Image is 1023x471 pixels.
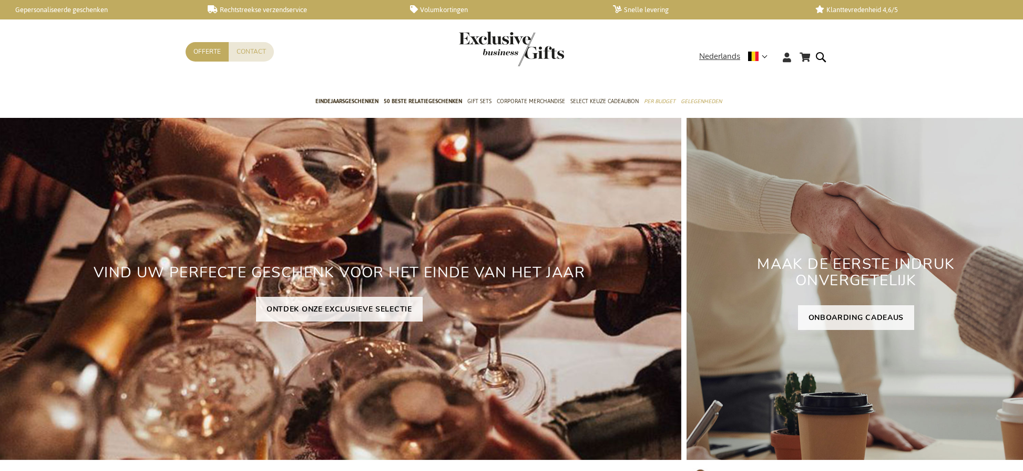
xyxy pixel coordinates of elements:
span: Corporate Merchandise [497,96,565,107]
span: Gelegenheden [681,96,722,107]
a: store logo [459,32,511,66]
a: Rechtstreekse verzendservice [208,5,393,14]
a: Snelle levering [613,5,799,14]
span: 50 beste relatiegeschenken [384,96,462,107]
a: Gepersonaliseerde geschenken [5,5,191,14]
a: Contact [229,42,274,62]
span: Per Budget [644,96,676,107]
img: Exclusive Business gifts logo [459,32,564,66]
span: Gift Sets [467,96,492,107]
span: Eindejaarsgeschenken [315,96,378,107]
a: Volumkortingen [410,5,596,14]
a: Offerte [186,42,229,62]
a: Klanttevredenheid 4,6/5 [815,5,1001,14]
div: Nederlands [699,51,774,63]
a: ONTDEK ONZE EXCLUSIEVE SELECTIE [256,297,423,322]
a: ONBOARDING CADEAUS [798,305,915,330]
span: Nederlands [699,51,740,63]
span: Select Keuze Cadeaubon [570,96,639,107]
